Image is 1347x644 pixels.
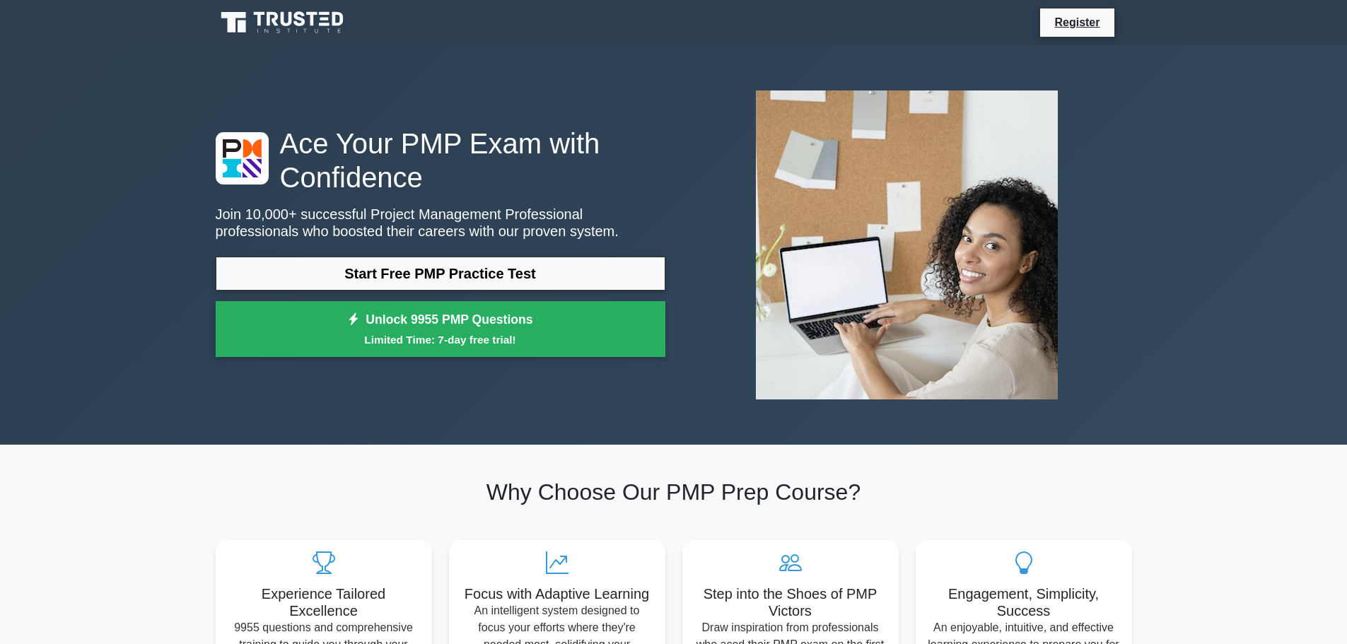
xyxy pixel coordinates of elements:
h5: Experience Tailored Excellence [227,585,421,619]
h5: Focus with Adaptive Learning [460,585,654,602]
small: Limited Time: 7-day free trial! [233,332,648,348]
a: Register [1046,13,1108,31]
h5: Engagement, Simplicity, Success [927,585,1121,619]
p: Join 10,000+ successful Project Management Professional professionals who boosted their careers w... [216,206,665,240]
h2: Why Choose Our PMP Prep Course? [216,479,1132,505]
h5: Step into the Shoes of PMP Victors [694,585,887,619]
a: Unlock 9955 PMP QuestionsLimited Time: 7-day free trial! [216,301,665,358]
a: Start Free PMP Practice Test [216,257,665,291]
h1: Ace Your PMP Exam with Confidence [216,127,665,194]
